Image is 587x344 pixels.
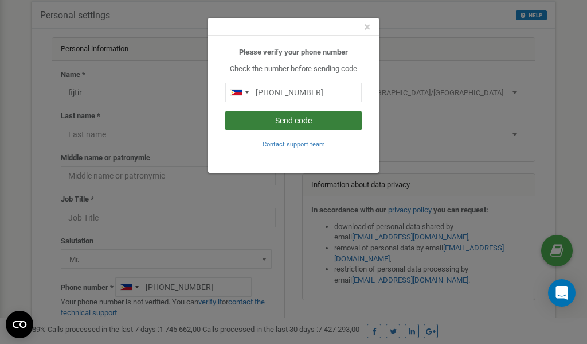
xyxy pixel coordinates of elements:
[225,64,362,75] p: Check the number before sending code
[6,311,33,338] button: Open CMP widget
[263,141,325,148] small: Contact support team
[225,83,362,102] input: 0905 123 4567
[548,279,576,307] div: Open Intercom Messenger
[239,48,348,56] b: Please verify your phone number
[263,140,325,148] a: Contact support team
[364,21,370,33] button: Close
[364,20,370,34] span: ×
[226,83,252,102] div: Telephone country code
[225,111,362,130] button: Send code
